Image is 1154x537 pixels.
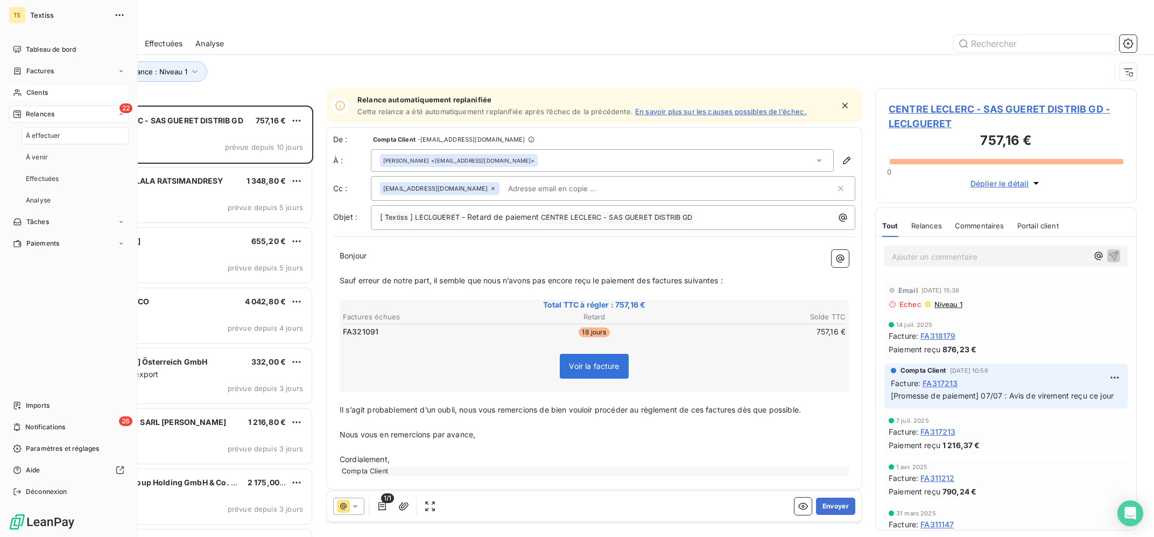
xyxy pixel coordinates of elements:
[26,487,67,497] span: Déconnexion
[950,367,988,374] span: [DATE] 10:56
[967,177,1045,190] button: Déplier le détail
[898,286,918,295] span: Email
[373,136,416,143] span: Compta Client
[900,366,946,375] span: Compta Client
[891,378,920,389] span: Facture :
[26,196,51,205] span: Analyse
[340,430,475,439] span: Nous vous en remercions par avance,
[26,152,48,162] span: À venir
[26,465,40,475] span: Aide
[889,440,940,451] span: Paiement reçu
[76,357,207,366] span: [PERSON_NAME] Österreich GmbH
[343,326,378,337] span: FA321091
[26,131,61,141] span: À effectuer
[228,384,303,393] span: prévue depuis 3 jours
[333,155,371,166] label: À :
[882,221,898,230] span: Tout
[119,103,132,113] span: 22
[26,66,54,76] span: Factures
[679,311,846,323] th: Solde TTC
[333,134,371,145] span: De :
[26,174,59,184] span: Effectuées
[920,330,955,341] span: FA318179
[119,416,132,426] span: 26
[52,106,313,537] div: grid
[889,519,918,530] span: Facture :
[30,11,108,19] span: Textiss
[579,327,609,337] span: 18 jours
[9,6,26,24] div: TE
[413,212,461,224] span: LECLGUERET
[410,212,413,221] span: ]
[942,440,980,451] span: 1 216,37 €
[896,322,932,328] span: 14 juil. 2025
[26,444,99,454] span: Paramètres et réglages
[357,107,633,116] span: Cette relance a été automatiquement replanifiée après l’échec de la précédente.
[26,401,50,410] span: Imports
[225,143,303,151] span: prévue depuis 10 jours
[920,472,954,484] span: FA311212
[26,88,48,97] span: Clients
[26,239,59,248] span: Paiements
[899,300,921,309] span: Echec
[228,324,303,332] span: prévue depuis 4 jours
[383,185,488,192] span: [EMAIL_ADDRESS][DOMAIN_NAME]
[955,221,1004,230] span: Commentaires
[333,183,371,194] label: Cc :
[921,287,960,294] span: [DATE] 15:38
[9,513,75,531] img: Logo LeanPay
[341,299,847,310] span: Total TTC à régler : 757,16 €
[504,180,628,197] input: Adresse email en copie ...
[9,462,129,479] a: Aide
[76,478,242,487] span: Flick Fashion Group Holding GmbH & Co. KG
[462,212,539,221] span: - Retard de paiement
[896,464,928,470] span: 1 avr. 2025
[383,157,534,164] div: <[EMAIL_ADDRESS][DOMAIN_NAME]>
[340,276,723,285] span: Sauf erreur de notre part, il semble que nous n’avons pas encore reçu le paiement des factures su...
[887,168,891,176] span: 0
[511,311,678,323] th: Retard
[889,102,1123,131] span: CENTRE LECLERC - SAS GUERET DISTRIB GD - LECLGUERET
[1017,221,1059,230] span: Portail client
[26,217,49,227] span: Tâches
[145,38,183,49] span: Effectuées
[228,444,303,453] span: prévue depuis 3 jours
[911,221,942,230] span: Relances
[1117,500,1143,526] div: Open Intercom Messenger
[933,300,962,309] span: Niveau 1
[920,426,955,437] span: FA317213
[920,519,954,530] span: FA311147
[76,61,207,82] button: Niveau de relance : Niveau 1
[340,455,390,464] span: Cordialement,
[92,67,187,76] span: Niveau de relance : Niveau 1
[247,176,286,185] span: 1 348,80 €
[539,212,694,224] span: CENTRE LECLERC - SAS GUERET DISTRIB GD
[228,203,303,212] span: prévue depuis 5 jours
[942,344,976,355] span: 876,23 €
[228,505,303,513] span: prévue depuis 3 jours
[896,510,936,517] span: 31 mars 2025
[383,212,410,224] span: Textiss
[251,236,286,246] span: 655,20 €
[970,178,1029,189] span: Déplier le détail
[942,486,976,497] span: 790,24 €
[889,486,940,497] span: Paiement reçu
[251,357,286,366] span: 332,00 €
[954,35,1115,52] input: Rechercher
[248,417,286,427] span: 1 216,80 €
[25,422,65,432] span: Notifications
[228,263,303,272] span: prévue depuis 5 jours
[340,251,367,260] span: Bonjour
[248,478,287,487] span: 2 175,00 €
[679,326,846,338] td: 757,16 €
[889,472,918,484] span: Facture :
[635,107,807,116] a: En savoir plus sur les causes possibles de l’échec.
[383,157,429,164] span: [PERSON_NAME]
[889,344,940,355] span: Paiement reçu
[333,212,357,221] span: Objet :
[569,361,619,371] span: Voir la facture
[245,297,286,306] span: 4 042,80 €
[342,311,510,323] th: Factures échues
[76,417,226,427] span: LITTLE COM'IN - SARL [PERSON_NAME]
[889,426,918,437] span: Facture :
